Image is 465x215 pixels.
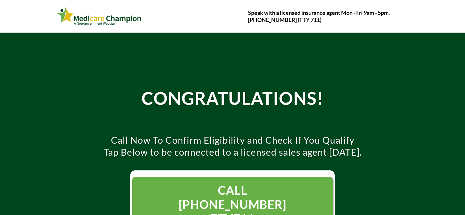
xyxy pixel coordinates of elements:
[141,88,324,109] strong: CONGRATULATIONS!
[248,9,390,16] strong: Speak with a licensed insurance agent Mon - Fri 9am - 5pm.
[59,134,407,158] p: Call Now To Confirm Eligibility and Check If You Qualify Tap Below to be connected to a licensed ...
[57,6,142,27] img: Webinar
[248,16,321,23] strong: [PHONE_NUMBER] (TTY 711)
